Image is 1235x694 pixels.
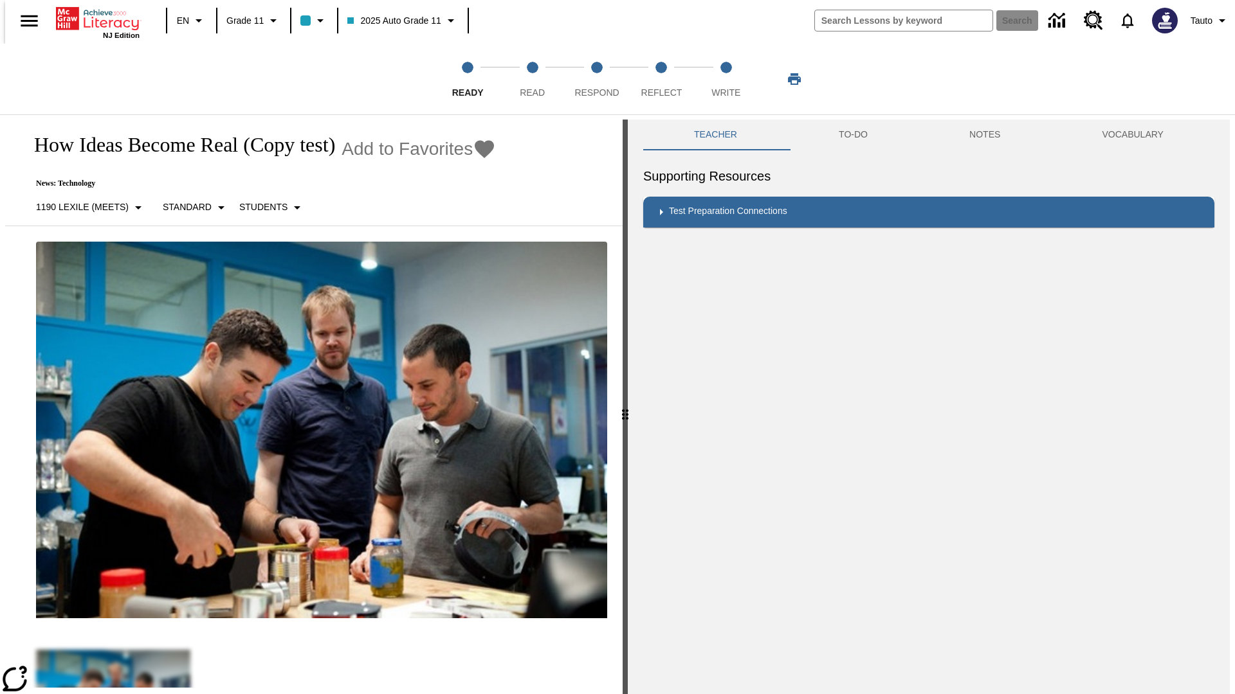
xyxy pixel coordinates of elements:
a: Data Center [1041,3,1076,39]
p: News: Technology [21,179,496,188]
h6: Supporting Resources [643,166,1214,186]
button: Grade: Grade 11, Select a grade [221,9,286,32]
div: Test Preparation Connections [643,197,1214,227]
button: Open side menu [10,2,48,40]
a: Resource Center, Will open in new tab [1076,3,1111,38]
button: Ready step 1 of 5 [430,44,505,114]
button: Reflect step 4 of 5 [624,44,699,114]
span: NJ Edition [103,31,140,39]
div: Press Enter or Spacebar and then press right and left arrow keys to move the slider [623,120,628,694]
span: 2025 Auto Grade 11 [347,14,441,28]
span: EN [177,14,189,28]
span: Write [711,87,740,98]
button: TO-DO [788,120,919,150]
span: Add to Favorites [342,139,473,159]
button: Read step 2 of 5 [495,44,569,114]
button: Class color is light blue. Change class color [295,9,333,32]
a: Notifications [1111,4,1144,37]
p: Test Preparation Connections [669,204,787,220]
button: Respond step 3 of 5 [560,44,634,114]
div: activity [628,120,1230,694]
p: 1190 Lexile (Meets) [36,200,129,214]
img: Avatar [1152,8,1178,33]
button: Select a new avatar [1144,4,1185,37]
div: Home [56,4,140,39]
button: Teacher [643,120,788,150]
span: Grade 11 [226,14,264,28]
span: Read [520,87,545,98]
button: Write step 5 of 5 [689,44,764,114]
span: Ready [452,87,484,98]
span: Respond [574,87,619,98]
p: Standard [163,200,212,214]
button: Class: 2025 Auto Grade 11, Select your class [342,9,463,32]
button: NOTES [919,120,1051,150]
p: Students [239,200,288,214]
button: Select Student [234,196,310,219]
span: Tauto [1191,14,1212,28]
h1: How Ideas Become Real (Copy test) [21,133,335,157]
button: Select Lexile, 1190 Lexile (Meets) [31,196,151,219]
button: VOCABULARY [1051,120,1214,150]
button: Add to Favorites - How Ideas Become Real (Copy test) [342,138,496,160]
input: search field [815,10,993,31]
button: Profile/Settings [1185,9,1235,32]
div: reading [5,120,623,688]
span: Reflect [641,87,682,98]
img: Quirky founder Ben Kaufman tests a new product with co-worker Gaz Brown and product inventor Jon ... [36,242,607,618]
button: Scaffolds, Standard [158,196,234,219]
div: Instructional Panel Tabs [643,120,1214,150]
button: Language: EN, Select a language [171,9,212,32]
button: Print [774,67,815,91]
